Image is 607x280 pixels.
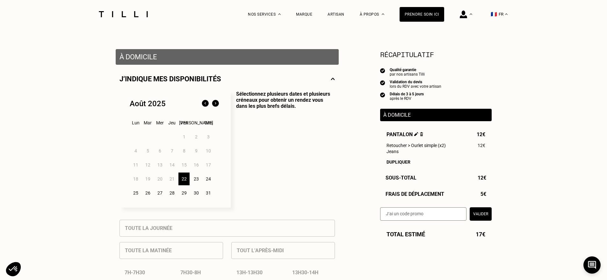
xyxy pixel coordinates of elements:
section: Récapitulatif [380,49,492,60]
img: icon list info [380,80,385,85]
div: Frais de déplacement [380,191,492,197]
div: 23 [191,173,202,185]
span: 12€ [478,175,486,181]
img: Logo du service de couturière Tilli [97,11,150,17]
div: 27 [154,187,165,199]
div: 22 [178,173,190,185]
span: 17€ [476,231,485,238]
input: J‘ai un code promo [380,207,466,221]
div: 30 [191,187,202,199]
a: Prendre soin ici [400,7,444,22]
img: icon list info [380,68,385,73]
img: Menu déroulant [278,13,281,15]
img: Mois suivant [210,99,220,109]
div: après le RDV [390,96,424,101]
p: À domicile [383,112,488,118]
button: Valider [470,207,492,221]
div: Total estimé [380,231,492,238]
span: Retoucher > Ourlet simple (x2) [387,143,446,148]
img: Supprimer [420,132,423,136]
div: 28 [166,187,177,199]
a: Artisan [328,12,344,17]
span: 12€ [478,143,485,148]
p: Sélectionnez plusieurs dates et plusieurs créneaux pour obtenir un rendez vous dans les plus bref... [231,91,335,208]
div: 26 [142,187,153,199]
img: Menu déroulant [470,13,472,15]
span: 12€ [477,131,485,137]
div: 31 [203,187,214,199]
img: icône connexion [460,11,467,18]
p: À domicile [119,53,335,61]
div: Août 2025 [130,99,166,108]
div: 24 [203,173,214,185]
div: lors du RDV avec votre artisan [390,84,441,89]
img: svg+xml;base64,PHN2ZyBmaWxsPSJub25lIiBoZWlnaHQ9IjE0IiB2aWV3Qm94PSIwIDAgMjggMTQiIHdpZHRoPSIyOCIgeG... [331,75,335,83]
span: 5€ [481,191,486,197]
div: Qualité garantie [390,68,425,72]
span: 🇫🇷 [491,11,497,17]
span: Pantalon [387,131,423,137]
div: Délais de 3 à 5 jours [390,92,424,96]
img: Mois précédent [200,99,210,109]
div: Validation du devis [390,80,441,84]
div: par nos artisans Tilli [390,72,425,77]
div: 25 [130,187,141,199]
div: Dupliquer [387,159,485,165]
p: J‘indique mes disponibilités [119,75,221,83]
a: Marque [296,12,312,17]
div: Sous-Total [380,175,492,181]
div: 29 [178,187,190,199]
img: Éditer [414,132,418,136]
img: icon list info [380,92,385,98]
span: Jeans [387,149,399,154]
img: Menu déroulant à propos [382,13,384,15]
img: menu déroulant [505,13,508,15]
